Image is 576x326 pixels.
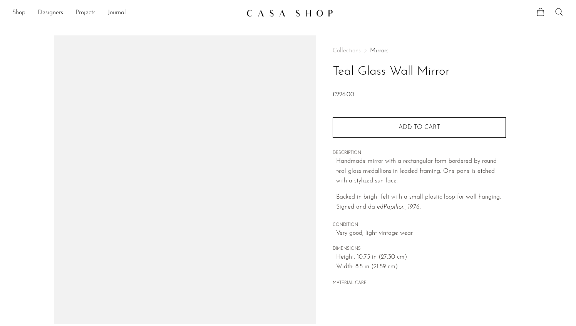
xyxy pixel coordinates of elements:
span: DESCRIPTION [333,150,506,157]
nav: Breadcrumbs [333,48,506,54]
a: Mirrors [370,48,388,54]
span: CONDITION [333,222,506,229]
a: Projects [75,8,95,18]
span: Collections [333,48,361,54]
a: Shop [12,8,25,18]
button: MATERIAL CARE [333,281,367,286]
em: Papillon, 1976. [383,204,421,210]
p: Handmade mirror with a rectangular form bordered by round teal glass medallions in leaded framing... [336,157,506,186]
span: £226.00 [333,92,354,98]
a: Journal [108,8,126,18]
button: Add to cart [333,117,506,137]
span: Add to cart [399,124,440,130]
p: Backed in bright felt with a small plastic loop for wall hanging. Signed and dated [336,192,506,212]
ul: NEW HEADER MENU [12,7,240,20]
nav: Desktop navigation [12,7,240,20]
span: Very good; light vintage wear. [336,229,506,239]
h1: Teal Glass Wall Mirror [333,62,506,82]
a: Designers [38,8,63,18]
span: Width: 8.5 in (21.59 cm) [336,262,506,272]
span: Height: 10.75 in (27.30 cm) [336,252,506,262]
span: DIMENSIONS [333,246,506,252]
